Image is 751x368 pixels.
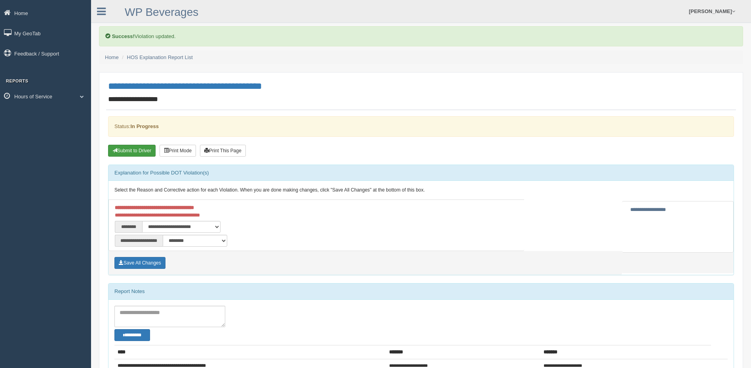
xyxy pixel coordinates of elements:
strong: In Progress [130,123,159,129]
button: Print This Page [200,145,246,157]
div: Select the Reason and Corrective action for each Violation. When you are done making changes, cli... [108,181,734,200]
div: Status: [108,116,734,136]
a: Home [105,54,119,60]
div: Violation updated. [99,26,743,46]
div: Report Notes [108,284,734,299]
a: HOS Explanation Report List [127,54,193,60]
div: Explanation for Possible DOT Violation(s) [108,165,734,181]
button: Change Filter Options [114,329,150,341]
button: Save [114,257,165,269]
a: WP Beverages [125,6,198,18]
button: Submit To Driver [108,145,156,157]
button: Print Mode [160,145,196,157]
b: Success! [112,33,135,39]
